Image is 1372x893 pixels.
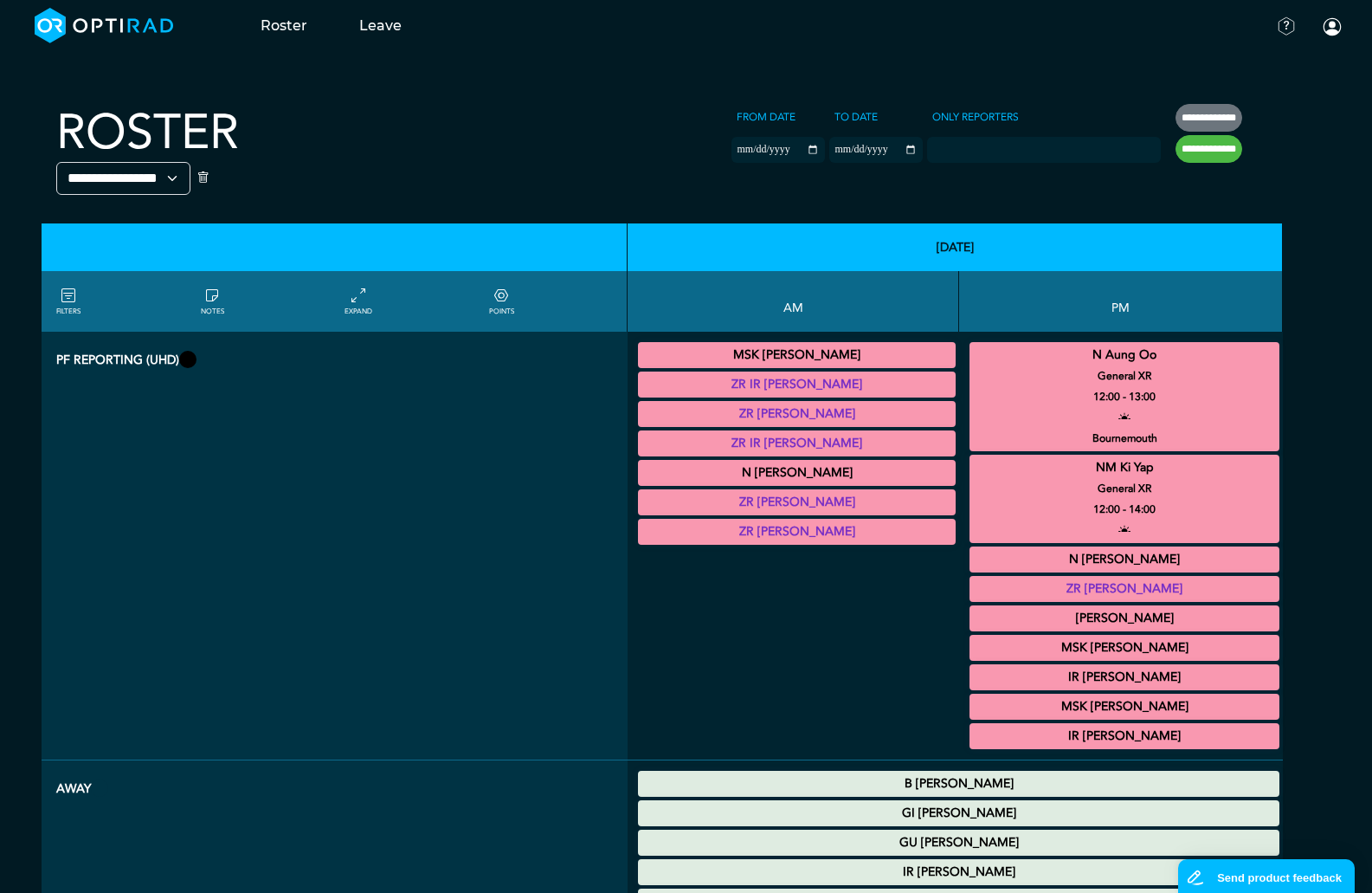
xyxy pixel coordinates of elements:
div: General XR 08:00 - 09:00 [638,372,956,398]
a: collapse/expand expected points [489,286,514,317]
input: null [929,139,1015,155]
th: PF Reporting (UHD) [42,332,628,760]
summary: IR [PERSON_NAME] [972,667,1278,688]
div: General XR 15:00 - 15:30 [969,664,1280,690]
small: 12:00 - 14:00 [1093,499,1156,520]
th: PM [959,271,1284,332]
summary: ZR IR [PERSON_NAME] [641,433,953,454]
div: General XR 15:00 - 15:30 [969,694,1280,720]
div: General XR 08:30 - 09:00 [638,430,956,456]
th: [DATE] [628,223,1283,271]
div: General XR 12:00 - 13:00 [969,342,1280,451]
summary: GI [PERSON_NAME] [641,803,1277,824]
small: General XR [962,478,1288,499]
div: Study Leave 00:00 - 23:59 [638,830,1279,856]
a: collapse/expand entries [345,286,372,317]
h2: Roster [56,104,239,162]
summary: N [PERSON_NAME] [972,549,1278,570]
label: To date [829,104,883,130]
div: General XR 18:00 - 19:00 [969,723,1280,749]
div: General XR 13:00 - 14:00 [969,547,1280,573]
div: General XR 10:00 - 11:00 [638,460,956,486]
summary: B [PERSON_NAME] [641,773,1277,794]
div: General XR 08:00 - 11:00 [638,401,956,427]
div: General XR 12:00 - 14:00 [969,455,1280,543]
div: General XR 14:00 - 15:00 [969,635,1280,661]
div: General XR 11:00 - 14:00 [638,519,956,545]
small: Bournemouth [962,428,1288,449]
summary: ZR [PERSON_NAME] [972,579,1278,599]
summary: IR [PERSON_NAME] [641,862,1277,883]
i: open to allocation [1118,520,1130,540]
summary: ZR IR [PERSON_NAME] [641,374,953,395]
summary: [PERSON_NAME] [972,608,1278,629]
a: FILTERS [56,286,81,317]
div: General XR 13:00 - 14:00 [969,576,1280,602]
div: Sick Leave 00:00 - 23:59 [638,771,1279,797]
summary: N Aung Oo [972,345,1278,366]
a: show/hide notes [201,286,224,317]
i: open to allocation [1118,407,1130,428]
summary: ZR [PERSON_NAME] [641,492,953,513]
summary: MSK [PERSON_NAME] [972,696,1278,717]
summary: ZR [PERSON_NAME] [641,404,953,424]
summary: MSK [PERSON_NAME] [641,345,953,366]
small: General XR [962,366,1288,386]
summary: ZR [PERSON_NAME] [641,521,953,542]
label: Only Reporters [927,104,1024,130]
summary: MSK [PERSON_NAME] [972,637,1278,658]
img: brand-opti-rad-logos-blue-and-white-d2f68631ba2948856bd03f2d395fb146ddc8fb01b4b6e9315ea85fa773367... [35,8,174,43]
div: General XR 07:00 - 07:30 [638,342,956,368]
small: 12:00 - 13:00 [1093,386,1156,407]
div: Study Leave 00:00 - 23:59 [638,800,1279,826]
div: Study Leave 00:00 - 23:59 [638,859,1279,885]
summary: IR [PERSON_NAME] [972,726,1278,747]
div: General XR 14:00 - 15:00 [969,605,1280,631]
summary: NM Ki Yap [972,457,1278,478]
summary: GU [PERSON_NAME] [641,832,1277,853]
label: From date [731,104,801,130]
summary: N [PERSON_NAME] [641,463,953,483]
th: AM [628,271,959,332]
div: General XR 11:00 - 12:00 [638,489,956,515]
